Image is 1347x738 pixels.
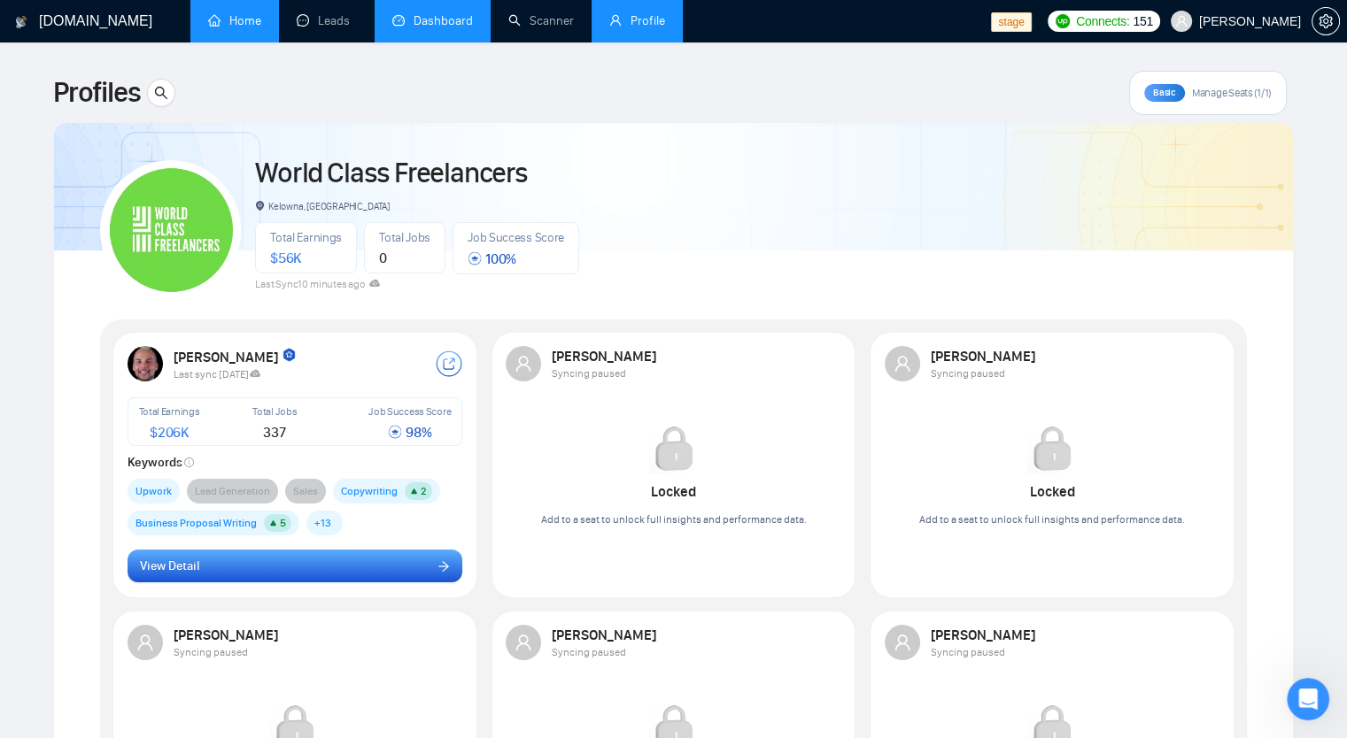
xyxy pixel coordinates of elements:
span: user [136,634,154,651]
span: search [148,86,174,100]
img: World Class Freelancers [110,168,234,292]
span: 0 [379,250,387,266]
span: Total Jobs [379,230,430,245]
span: + 13 [314,514,331,532]
img: logo [15,8,27,36]
img: upwork-logo.png [1056,14,1070,28]
span: Syncing paused [552,646,626,658]
span: Syncing paused [931,646,1005,658]
span: setting [1312,14,1339,28]
strong: Locked [651,483,696,500]
span: Lead Generation [195,482,270,500]
span: Manage Seats (1/1) [1192,86,1272,100]
strong: Locked [1030,483,1075,500]
span: Copywriting [341,482,398,500]
strong: [PERSON_NAME] [931,348,1038,365]
span: View Detail [140,557,199,576]
span: user [515,355,532,373]
span: Syncing paused [552,367,626,380]
span: Upwork [135,482,172,500]
span: 100 % [468,250,516,267]
button: go back [12,7,45,41]
span: Syncing paused [931,367,1005,380]
span: 5 [280,517,286,529]
strong: [PERSON_NAME] [174,627,281,643]
button: setting [1312,7,1340,35]
span: Profiles [53,72,140,114]
span: 98 % [388,424,431,441]
div: Close [566,7,598,39]
span: user [1175,15,1188,27]
img: Locked [1027,424,1077,473]
span: user [515,634,532,651]
img: USER [128,346,163,381]
button: search [147,79,175,107]
a: dashboardDashboard [392,13,473,28]
span: $ 56K [270,250,301,266]
span: Business Proposal Writing [135,514,257,532]
span: Last Sync 10 minutes ago [255,278,380,290]
strong: [PERSON_NAME] [552,348,659,365]
button: Collapse window [532,7,566,41]
span: Job Success Score [368,405,451,418]
span: 2 [421,485,427,497]
strong: [PERSON_NAME] [174,349,298,365]
span: $ 206K [150,424,189,441]
span: arrow-right [437,559,450,572]
span: Basic [1153,87,1176,98]
span: Job Success Score [468,230,564,245]
button: View Detailarrow-right [128,550,463,583]
a: setting [1312,14,1340,28]
span: stage [991,12,1031,32]
img: Locked [649,424,699,473]
span: Add to a seat to unlock full insights and performance data. [540,513,806,526]
span: info-circle [184,457,194,467]
strong: [PERSON_NAME] [931,627,1038,643]
span: Kelowna, [GEOGRAPHIC_DATA] [255,200,390,212]
span: user [894,634,911,651]
img: top_rated [282,348,298,364]
span: Total Jobs [252,405,297,418]
a: World Class Freelancers [255,156,527,190]
iframe: Intercom live chat [1287,678,1329,720]
span: Total Earnings [139,405,200,418]
strong: Keywords [128,455,195,470]
span: Sales [293,482,318,500]
strong: [PERSON_NAME] [552,627,659,643]
span: Profile [631,13,665,28]
span: Add to a seat to unlock full insights and performance data. [919,513,1185,526]
span: Last sync [DATE] [174,368,261,381]
span: 337 [263,424,286,441]
span: user [609,14,622,27]
a: messageLeads [297,13,357,28]
span: environment [255,201,265,211]
span: 151 [1133,12,1152,31]
a: homeHome [208,13,261,28]
span: user [894,355,911,373]
span: Syncing paused [174,646,248,658]
span: Total Earnings [270,230,342,245]
span: Connects: [1076,12,1129,31]
a: searchScanner [508,13,574,28]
